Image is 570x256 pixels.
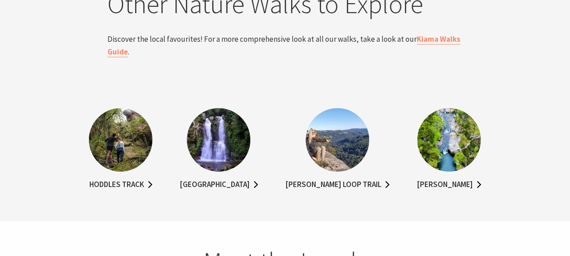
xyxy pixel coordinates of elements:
a: Kiama Walks Guide [107,34,460,57]
a: Hoddles Track [89,178,152,192]
a: [GEOGRAPHIC_DATA] [180,178,258,192]
a: [PERSON_NAME] [417,178,481,192]
a: [PERSON_NAME] Loop Trail [285,178,390,192]
span: Discover the local favourites! For a more comprehensive look at all our walks, take a look at our . [107,34,460,57]
img: Phil Winterton Photography - Natural Wonder - Minnamurra Rainforest Falls Walk [187,108,250,172]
